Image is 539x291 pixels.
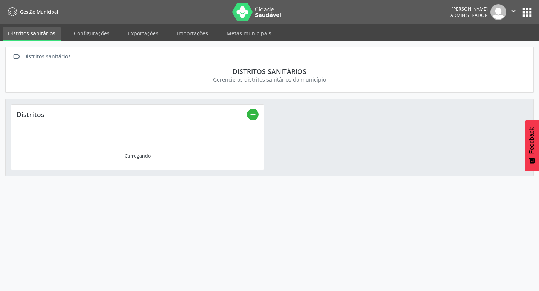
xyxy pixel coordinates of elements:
[20,9,58,15] span: Gestão Municipal
[11,51,22,62] i: 
[521,6,534,19] button: apps
[528,127,535,154] span: Feedback
[172,27,213,40] a: Importações
[506,4,521,20] button: 
[247,109,259,120] button: add
[125,153,151,159] div: Carregando
[5,6,58,18] a: Gestão Municipal
[221,27,277,40] a: Metas municipais
[249,110,257,118] i: add
[17,110,247,118] div: Distritos
[490,4,506,20] img: img
[69,27,115,40] a: Configurações
[16,76,523,83] div: Gerencie os distritos sanitários do município
[509,7,518,15] i: 
[450,6,488,12] div: [PERSON_NAME]
[450,12,488,18] span: Administrador
[22,51,72,62] div: Distritos sanitários
[3,27,61,41] a: Distritos sanitários
[525,120,539,171] button: Feedback - Mostrar pesquisa
[123,27,164,40] a: Exportações
[11,51,72,62] a:  Distritos sanitários
[16,67,523,76] div: Distritos sanitários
